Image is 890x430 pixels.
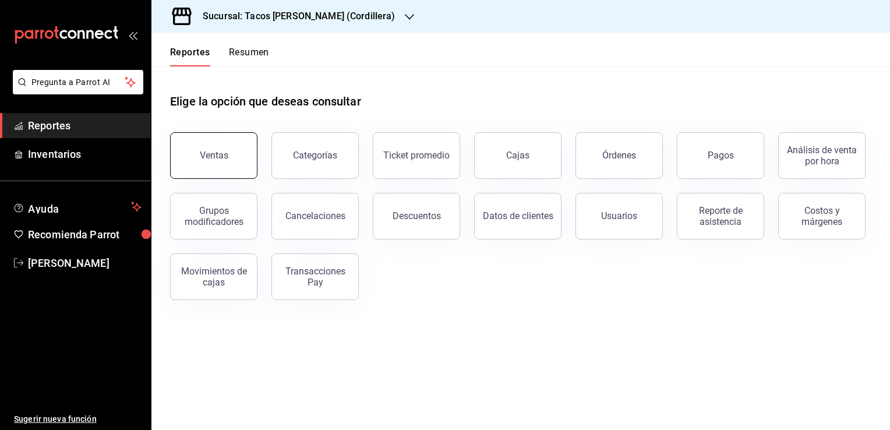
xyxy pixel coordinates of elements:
[31,76,125,89] span: Pregunta a Parrot AI
[684,205,757,227] div: Reporte de asistencia
[28,200,126,214] span: Ayuda
[170,93,361,110] h1: Elige la opción que deseas consultar
[474,193,561,239] button: Datos de clientes
[170,132,257,179] button: Ventas
[271,132,359,179] button: Categorías
[393,210,441,221] div: Descuentos
[778,193,866,239] button: Costos y márgenes
[677,132,764,179] button: Pagos
[575,132,663,179] button: Órdenes
[8,84,143,97] a: Pregunta a Parrot AI
[293,150,337,161] div: Categorías
[506,149,530,163] div: Cajas
[708,150,734,161] div: Pagos
[128,30,137,40] button: open_drawer_menu
[28,255,142,271] span: [PERSON_NAME]
[786,205,858,227] div: Costos y márgenes
[28,227,142,242] span: Recomienda Parrot
[170,253,257,300] button: Movimientos de cajas
[28,146,142,162] span: Inventarios
[170,47,210,66] button: Reportes
[13,70,143,94] button: Pregunta a Parrot AI
[279,266,351,288] div: Transacciones Pay
[178,266,250,288] div: Movimientos de cajas
[474,132,561,179] a: Cajas
[373,132,460,179] button: Ticket promedio
[271,253,359,300] button: Transacciones Pay
[373,193,460,239] button: Descuentos
[200,150,228,161] div: Ventas
[786,144,858,167] div: Análisis de venta por hora
[601,210,637,221] div: Usuarios
[575,193,663,239] button: Usuarios
[229,47,269,66] button: Resumen
[285,210,345,221] div: Cancelaciones
[677,193,764,239] button: Reporte de asistencia
[170,193,257,239] button: Grupos modificadores
[778,132,866,179] button: Análisis de venta por hora
[178,205,250,227] div: Grupos modificadores
[602,150,636,161] div: Órdenes
[170,47,269,66] div: navigation tabs
[383,150,450,161] div: Ticket promedio
[271,193,359,239] button: Cancelaciones
[28,118,142,133] span: Reportes
[483,210,553,221] div: Datos de clientes
[193,9,395,23] h3: Sucursal: Tacos [PERSON_NAME] (Cordillera)
[14,413,142,425] span: Sugerir nueva función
